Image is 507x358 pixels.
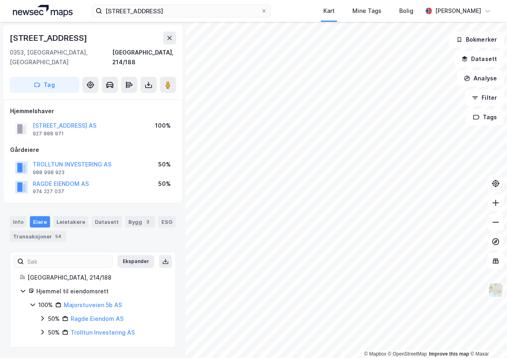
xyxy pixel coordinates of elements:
button: Tag [10,77,79,93]
div: 50% [48,314,60,324]
a: Ragde Eiendom AS [71,315,124,322]
input: Søk på adresse, matrikkel, gårdeiere, leietakere eller personer [102,5,261,17]
img: logo.a4113a55bc3d86da70a041830d287a7e.svg [13,5,73,17]
div: 100% [155,121,171,131]
div: Transaksjoner [10,231,66,242]
div: 0353, [GEOGRAPHIC_DATA], [GEOGRAPHIC_DATA] [10,48,112,67]
button: Ekspander [117,255,154,268]
div: ESG [158,216,176,227]
div: [GEOGRAPHIC_DATA], 214/188 [27,273,166,282]
div: Hjemmelshaver [10,106,176,116]
a: Improve this map [429,351,469,357]
iframe: Chat Widget [467,319,507,358]
div: Hjemmel til eiendomsrett [36,286,166,296]
div: Info [10,216,27,227]
div: Eiere [30,216,50,227]
div: 50% [158,179,171,189]
div: [GEOGRAPHIC_DATA], 214/188 [112,48,176,67]
div: 3 [144,218,152,226]
input: Søk [24,255,112,267]
button: Bokmerker [449,32,504,48]
div: Mine Tags [352,6,381,16]
button: Analyse [457,70,504,86]
div: Leietakere [53,216,88,227]
div: 100% [38,300,53,310]
a: Trolltun Investering AS [71,329,135,336]
button: Filter [465,90,504,106]
div: 974 227 037 [33,188,64,195]
div: Kart [323,6,335,16]
div: [PERSON_NAME] [435,6,481,16]
a: Majorstuveien 5b AS [64,301,122,308]
div: Bolig [399,6,413,16]
div: Datasett [92,216,122,227]
div: Gårdeiere [10,145,176,155]
div: 50% [158,160,171,169]
div: 54 [54,232,63,240]
a: OpenStreetMap [388,351,427,357]
div: Kontrollprogram for chat [467,319,507,358]
button: Datasett [455,51,504,67]
div: [STREET_ADDRESS] [10,32,89,44]
div: 50% [48,328,60,337]
div: 927 888 971 [33,131,64,137]
img: Z [488,282,503,298]
a: Mapbox [364,351,386,357]
button: Tags [466,109,504,125]
div: 988 998 923 [33,169,65,176]
div: Bygg [125,216,155,227]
